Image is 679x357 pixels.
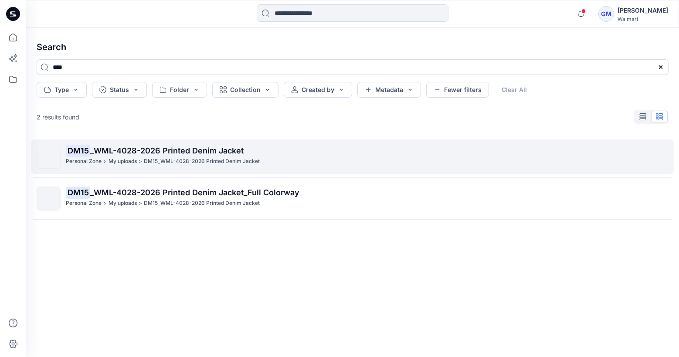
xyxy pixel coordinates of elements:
[598,6,614,22] div: GM
[31,139,674,174] a: DM15_WML-4028-2026 Printed Denim JacketPersonal Zone>My uploads>DM15_WML-4028-2026 Printed Denim ...
[357,82,421,98] button: Metadata
[66,157,102,166] p: Personal Zone
[37,112,79,122] p: 2 results found
[144,157,260,166] p: DM15_WML-4028-2026 Printed Denim Jacket
[103,157,107,166] p: >
[212,82,278,98] button: Collection
[426,82,489,98] button: Fewer filters
[103,199,107,208] p: >
[139,157,142,166] p: >
[618,5,668,16] div: [PERSON_NAME]
[31,181,674,216] a: DM15_WML-4028-2026 Printed Denim Jacket_Full ColorwayPersonal Zone>My uploads>DM15_WML-4028-2026 ...
[109,157,137,166] p: My uploads
[30,35,676,59] h4: Search
[66,199,102,208] p: Personal Zone
[139,199,142,208] p: >
[92,82,147,98] button: Status
[284,82,352,98] button: Created by
[90,146,244,155] span: _WML-4028-2026 Printed Denim Jacket
[90,188,299,197] span: _WML-4028-2026 Printed Denim Jacket_Full Colorway
[66,144,90,156] mark: DM15
[152,82,207,98] button: Folder
[109,199,137,208] p: My uploads
[618,16,668,22] div: Walmart
[37,82,87,98] button: Type
[144,199,260,208] p: DM15_WML-4028-2026 Printed Denim Jacket
[66,186,90,198] mark: DM15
